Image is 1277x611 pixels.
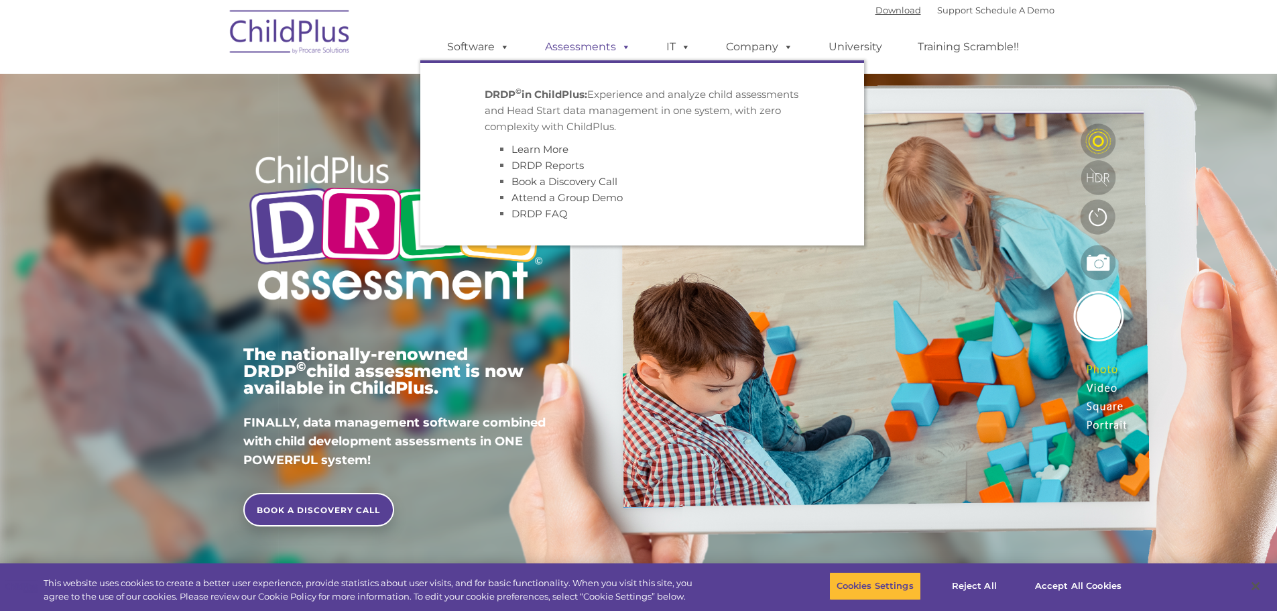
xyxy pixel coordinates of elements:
[829,572,921,600] button: Cookies Settings
[296,359,306,374] sup: ©
[511,175,617,188] a: Book a Discovery Call
[975,5,1054,15] a: Schedule A Demo
[515,87,522,96] sup: ©
[1028,572,1129,600] button: Accept All Cookies
[937,5,973,15] a: Support
[243,137,548,323] img: Copyright - DRDP Logo Light
[434,34,523,60] a: Software
[485,87,800,135] p: Experience and analyze child assessments and Head Start data management in one system, with zero ...
[875,5,1054,15] font: |
[511,159,584,172] a: DRDP Reports
[44,577,703,603] div: This website uses cookies to create a better user experience, provide statistics about user visit...
[511,143,568,156] a: Learn More
[532,34,644,60] a: Assessments
[653,34,704,60] a: IT
[223,1,357,68] img: ChildPlus by Procare Solutions
[1241,571,1270,601] button: Close
[904,34,1032,60] a: Training Scramble!!
[815,34,896,60] a: University
[243,493,394,526] a: BOOK A DISCOVERY CALL
[713,34,806,60] a: Company
[511,207,568,220] a: DRDP FAQ
[485,88,587,101] strong: DRDP in ChildPlus:
[875,5,921,15] a: Download
[932,572,1016,600] button: Reject All
[243,344,524,398] span: The nationally-renowned DRDP child assessment is now available in ChildPlus.
[243,415,546,467] span: FINALLY, data management software combined with child development assessments in ONE POWERFUL sys...
[511,191,623,204] a: Attend a Group Demo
